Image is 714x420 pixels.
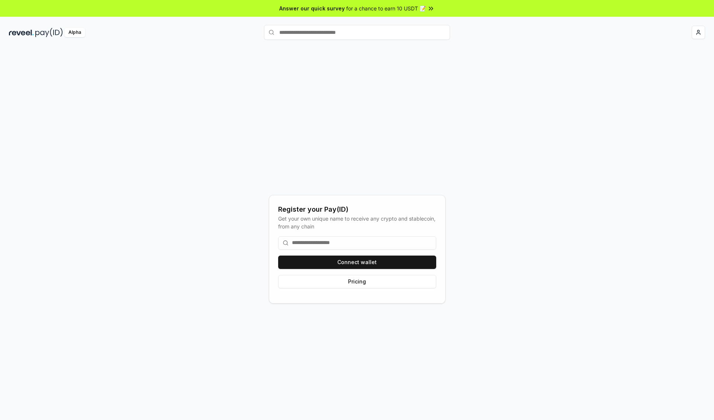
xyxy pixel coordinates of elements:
button: Pricing [278,275,436,288]
span: for a chance to earn 10 USDT 📝 [346,4,426,12]
div: Get your own unique name to receive any crypto and stablecoin, from any chain [278,215,436,230]
button: Connect wallet [278,256,436,269]
span: Answer our quick survey [279,4,345,12]
div: Register your Pay(ID) [278,204,436,215]
div: Alpha [64,28,85,37]
img: reveel_dark [9,28,34,37]
img: pay_id [35,28,63,37]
